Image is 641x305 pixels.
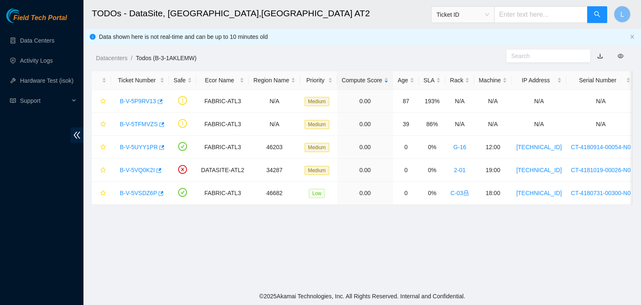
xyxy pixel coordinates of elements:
td: 0% [419,136,445,159]
td: 193% [419,90,445,113]
td: 0.00 [337,90,393,113]
td: 0 [393,159,419,182]
button: L [614,6,631,23]
input: Search [511,51,579,61]
td: FABRIC-ATL3 [197,136,249,159]
a: [TECHNICAL_ID] [516,144,562,150]
a: Hardware Test (isok) [20,77,73,84]
td: N/A [512,90,566,113]
button: star [96,140,106,154]
a: [TECHNICAL_ID] [516,190,562,196]
td: FABRIC-ATL3 [197,182,249,205]
td: 0% [419,182,445,205]
span: star [100,167,106,174]
span: Medium [305,120,329,129]
td: 0% [419,159,445,182]
button: star [96,117,106,131]
td: 87 [393,90,419,113]
span: star [100,144,106,151]
span: eye [618,53,623,59]
td: 0.00 [337,136,393,159]
span: close-circle [178,165,187,174]
button: download [591,49,609,63]
a: [TECHNICAL_ID] [516,167,562,173]
a: C-03lock [451,190,469,196]
a: Datacenters [96,55,127,61]
td: 0.00 [337,182,393,205]
span: check-circle [178,142,187,151]
button: search [587,6,607,23]
span: lock [463,190,469,196]
span: L [621,9,624,20]
span: check-circle [178,188,187,197]
span: close [630,34,635,39]
td: N/A [445,90,474,113]
td: N/A [249,90,300,113]
a: B-V-5TFMVZS [120,121,158,127]
td: 19:00 [474,159,512,182]
button: star [96,163,106,177]
button: close [630,34,635,40]
td: N/A [474,113,512,136]
td: N/A [566,113,635,136]
td: 0.00 [337,159,393,182]
span: exclamation-circle [178,96,187,105]
td: FABRIC-ATL3 [197,90,249,113]
a: download [597,53,603,59]
td: DATASITE-ATL2 [197,159,249,182]
td: 0 [393,136,419,159]
td: N/A [566,90,635,113]
td: 86% [419,113,445,136]
span: Low [309,189,325,198]
span: read [10,98,16,104]
span: Ticket ID [437,8,489,21]
span: Medium [305,166,329,175]
a: G-16 [453,144,466,150]
input: Enter text here... [494,6,588,23]
td: N/A [445,113,474,136]
a: Akamai TechnologiesField Tech Portal [6,15,67,26]
td: 34287 [249,159,300,182]
a: B-V-5VQ0K2I [120,167,155,173]
span: / [131,55,132,61]
button: star [96,94,106,108]
span: Medium [305,97,329,106]
a: CT-4181019-00026-N0 [571,167,631,173]
span: exclamation-circle [178,119,187,128]
a: B-V-5P9RV13 [120,98,156,104]
td: 46203 [249,136,300,159]
span: Support [20,92,69,109]
a: 2-01 [454,167,466,173]
span: search [594,11,601,19]
td: N/A [249,113,300,136]
footer: © 2025 Akamai Technologies, Inc. All Rights Reserved. Internal and Confidential. [83,287,641,305]
td: N/A [512,113,566,136]
td: 12:00 [474,136,512,159]
a: CT-4180914-00054-N0 [571,144,631,150]
img: Akamai Technologies [6,8,42,23]
a: B-V-5VSDZ6P [120,190,157,196]
span: star [100,98,106,105]
td: N/A [474,90,512,113]
td: FABRIC-ATL3 [197,113,249,136]
a: Data Centers [20,37,54,44]
a: Activity Logs [20,57,53,64]
span: double-left [71,127,83,143]
td: 18:00 [474,182,512,205]
a: CT-4180731-00300-N0 [571,190,631,196]
td: 0.00 [337,113,393,136]
span: star [100,190,106,197]
td: 46682 [249,182,300,205]
span: Field Tech Portal [13,14,67,22]
td: 39 [393,113,419,136]
span: Medium [305,143,329,152]
button: star [96,186,106,200]
a: B-V-5UYY1PR [120,144,158,150]
a: Todos (B-3-1AKLEMW) [136,55,196,61]
td: 0 [393,182,419,205]
span: star [100,121,106,128]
